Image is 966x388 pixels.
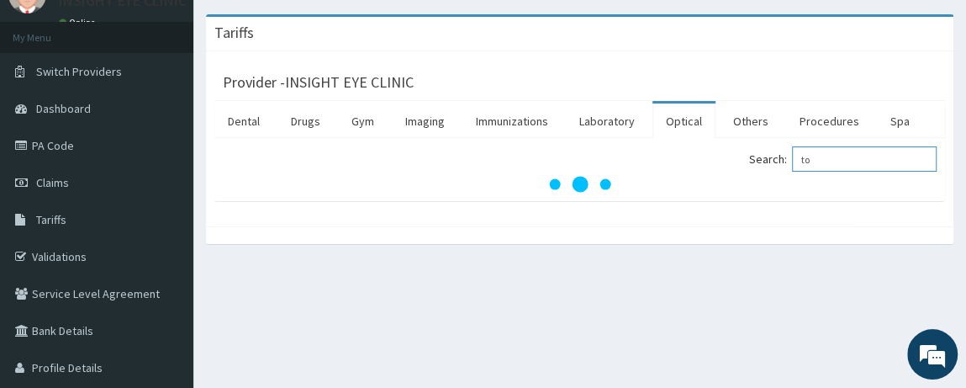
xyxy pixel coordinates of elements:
[546,151,614,218] svg: audio-loading
[36,64,122,79] span: Switch Providers
[749,146,937,172] label: Search:
[877,104,923,139] a: Spa
[462,104,562,139] a: Immunizations
[36,101,91,116] span: Dashboard
[720,104,782,139] a: Others
[214,104,273,139] a: Dental
[786,104,873,139] a: Procedures
[792,146,937,172] input: Search:
[36,212,66,227] span: Tariffs
[36,175,69,190] span: Claims
[8,231,320,290] textarea: Type your message and hit 'Enter'
[98,98,232,268] span: We're online!
[214,25,254,40] h3: Tariffs
[566,104,648,139] a: Laboratory
[59,17,99,29] a: Online
[392,104,458,139] a: Imaging
[31,84,68,126] img: d_794563401_company_1708531726252_794563401
[223,75,414,90] h3: Provider - INSIGHT EYE CLINIC
[277,104,334,139] a: Drugs
[87,94,282,116] div: Chat with us now
[276,8,316,49] div: Minimize live chat window
[652,104,715,139] a: Optical
[338,104,388,139] a: Gym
